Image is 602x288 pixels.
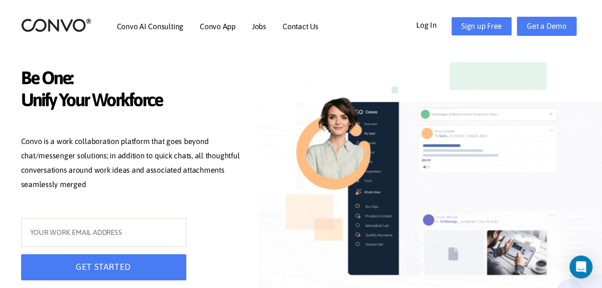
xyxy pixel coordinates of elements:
a: Convo App [200,22,236,30]
img: logo_2.png [21,18,91,33]
a: Contact Us [283,22,318,30]
button: GET STARTED [21,254,186,280]
a: Log In [416,17,451,32]
a: Jobs [252,22,266,30]
span: Unify Your Workforce [21,89,246,113]
a: Sign up Free [451,17,512,36]
span: Be One: [21,67,246,91]
div: Open Intercom Messenger [569,255,592,278]
p: Convo is a work collaboration platform that goes beyond chat/messenger solutions; in addition to ... [21,134,246,194]
a: Get a Demo [517,17,577,36]
a: Convo AI Consulting [117,22,183,30]
input: YOUR WORK EMAIL ADDRESS [21,218,186,247]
